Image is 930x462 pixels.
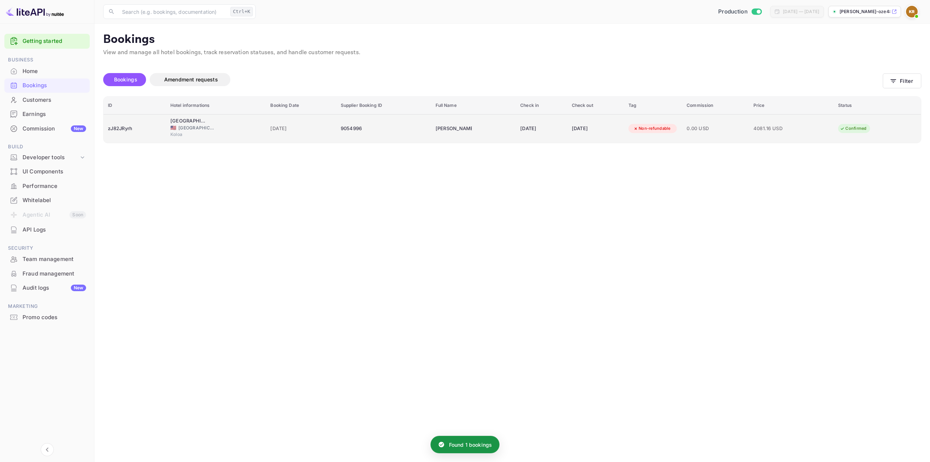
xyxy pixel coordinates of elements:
div: New [71,125,86,132]
button: Collapse navigation [41,443,54,456]
div: Performance [23,182,86,190]
div: Bookings [23,81,86,90]
div: [DATE] — [DATE] [783,8,819,15]
span: Business [4,56,90,64]
input: Search (e.g. bookings, documentation) [118,4,227,19]
div: Bookings [4,79,90,93]
p: Found 1 bookings [449,441,492,449]
div: Fraud management [4,267,90,281]
div: API Logs [4,223,90,237]
a: Whitelabel [4,193,90,207]
div: Customers [23,96,86,104]
a: Home [4,64,90,78]
a: Customers [4,93,90,107]
div: Fraud management [23,270,86,278]
div: Audit logsNew [4,281,90,295]
a: Audit logsNew [4,281,90,294]
img: Kobus Roux [906,6,918,17]
div: UI Components [23,168,86,176]
div: Earnings [23,110,86,118]
span: Security [4,244,90,252]
div: Getting started [4,34,90,49]
div: Audit logs [23,284,86,292]
a: Team management [4,252,90,266]
a: Earnings [4,107,90,121]
div: Developer tools [23,153,79,162]
a: UI Components [4,165,90,178]
span: Build [4,143,90,151]
div: Switch to Sandbox mode [715,8,764,16]
div: UI Components [4,165,90,179]
a: Fraud management [4,267,90,280]
div: Team management [23,255,86,264]
a: Bookings [4,79,90,92]
div: Customers [4,93,90,107]
div: Commission [23,125,86,133]
a: Performance [4,179,90,193]
div: New [71,285,86,291]
div: API Logs [23,226,86,234]
div: CommissionNew [4,122,90,136]
div: Ctrl+K [230,7,253,16]
div: Team management [4,252,90,266]
div: Developer tools [4,151,90,164]
a: Promo codes [4,310,90,324]
span: Marketing [4,302,90,310]
a: Getting started [23,37,86,45]
div: Promo codes [23,313,86,322]
p: [PERSON_NAME]-oze48.[PERSON_NAME]... [840,8,890,15]
img: LiteAPI logo [6,6,64,17]
span: Production [718,8,748,16]
div: Performance [4,179,90,193]
div: Home [23,67,86,76]
div: Whitelabel [23,196,86,205]
a: API Logs [4,223,90,236]
a: CommissionNew [4,122,90,135]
